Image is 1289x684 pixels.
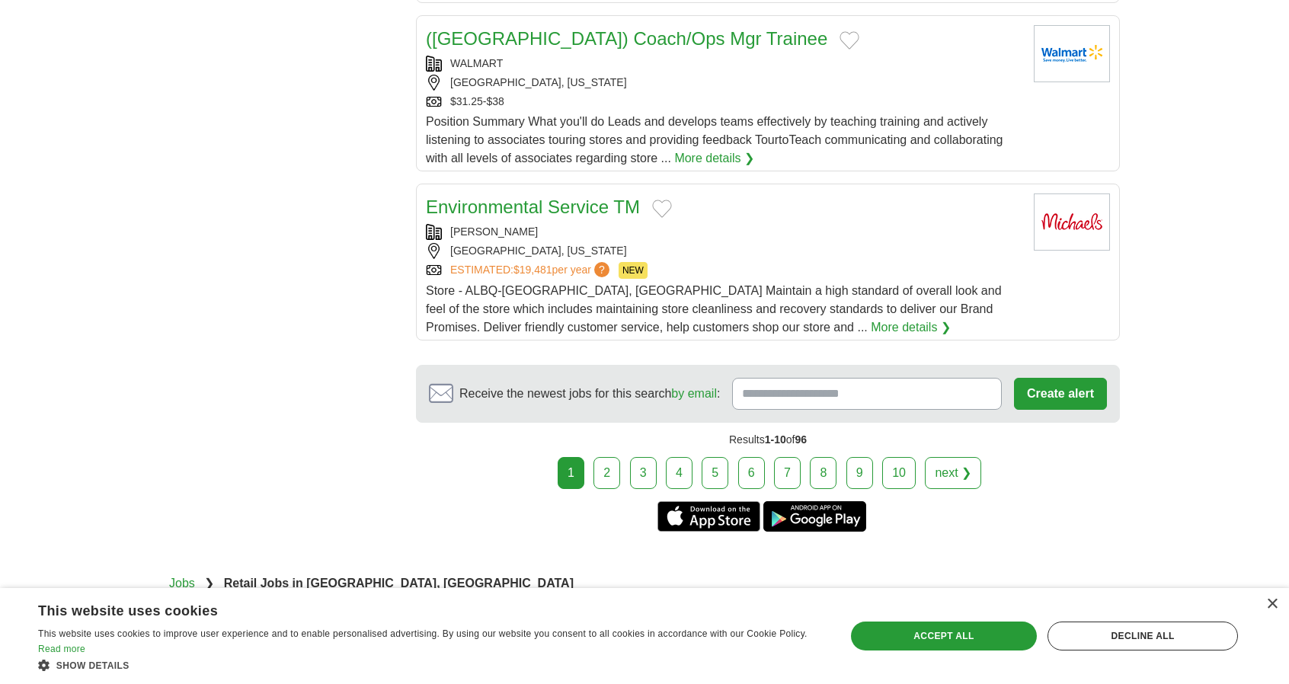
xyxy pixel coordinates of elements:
[774,457,801,489] a: 7
[426,28,827,49] a: ([GEOGRAPHIC_DATA]) Coach/Ops Mgr Trainee
[450,225,538,238] a: [PERSON_NAME]
[765,433,786,446] span: 1-10
[652,200,672,218] button: Add to favorite jobs
[169,577,195,590] a: Jobs
[224,577,574,590] strong: Retail Jobs in [GEOGRAPHIC_DATA], [GEOGRAPHIC_DATA]
[1048,622,1238,650] div: Decline all
[558,457,584,489] div: 1
[459,385,720,403] span: Receive the newest jobs for this search :
[657,501,760,532] a: Get the iPhone app
[38,597,783,620] div: This website uses cookies
[38,657,821,673] div: Show details
[795,433,807,446] span: 96
[619,262,648,279] span: NEW
[56,660,130,671] span: Show details
[450,262,613,279] a: ESTIMATED:$19,481per year?
[513,264,552,276] span: $19,481
[882,457,916,489] a: 10
[702,457,728,489] a: 5
[426,115,1003,165] span: Position Summary What you'll do Leads and develops teams effectively by teaching training and act...
[763,501,866,532] a: Get the Android app
[630,457,657,489] a: 3
[674,149,754,168] a: More details ❯
[810,457,836,489] a: 8
[593,457,620,489] a: 2
[1014,378,1107,410] button: Create alert
[1266,599,1278,610] div: Close
[594,262,609,277] span: ?
[426,75,1022,91] div: [GEOGRAPHIC_DATA], [US_STATE]
[204,577,214,590] span: ❯
[426,284,1002,334] span: Store - ALBQ-[GEOGRAPHIC_DATA], [GEOGRAPHIC_DATA] Maintain a high standard of overall look and fe...
[738,457,765,489] a: 6
[38,628,808,639] span: This website uses cookies to improve user experience and to enable personalised advertising. By u...
[666,457,692,489] a: 4
[416,423,1120,457] div: Results of
[38,644,85,654] a: Read more, opens a new window
[1034,25,1110,82] img: Walmart logo
[871,318,951,337] a: More details ❯
[426,197,640,217] a: Environmental Service TM
[1034,193,1110,251] img: Michaels Stores logo
[925,457,981,489] a: next ❯
[426,94,1022,110] div: $31.25-$38
[840,31,859,50] button: Add to favorite jobs
[846,457,873,489] a: 9
[450,57,503,69] a: WALMART
[851,622,1037,650] div: Accept all
[426,243,1022,259] div: [GEOGRAPHIC_DATA], [US_STATE]
[671,387,717,400] a: by email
